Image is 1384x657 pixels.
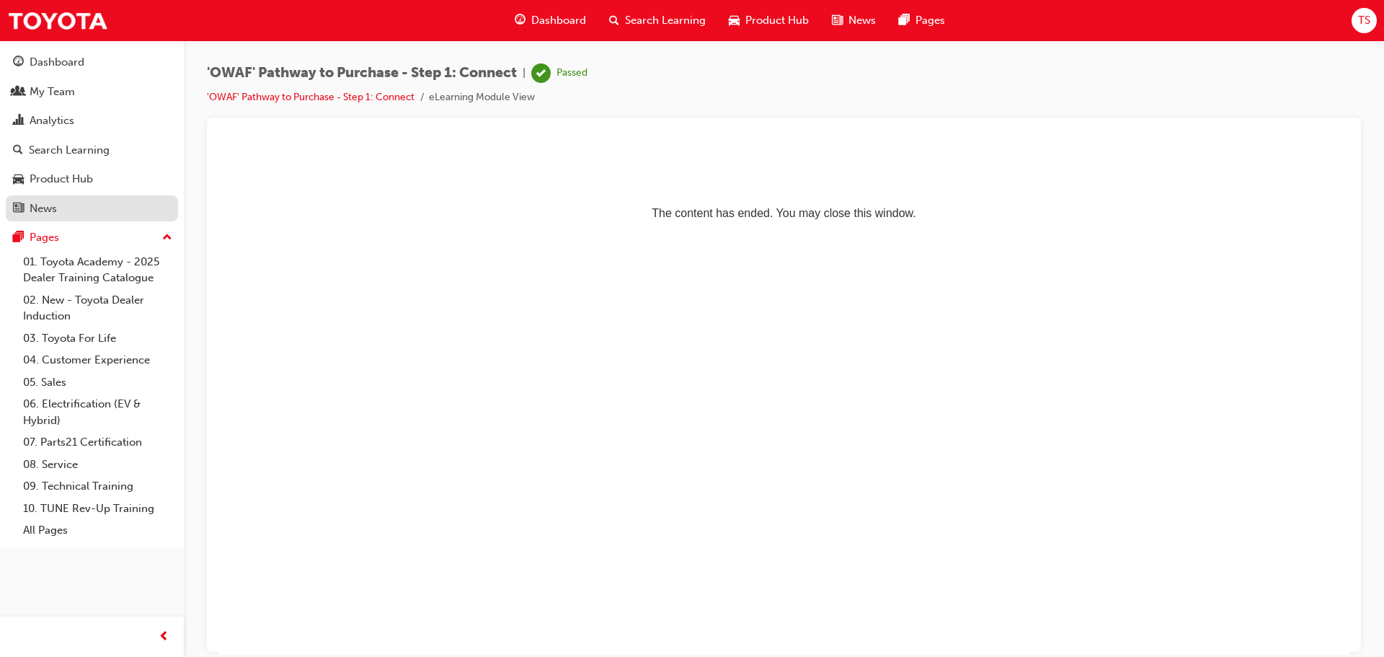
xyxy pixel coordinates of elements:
[848,12,876,29] span: News
[556,66,587,80] div: Passed
[7,4,108,37] img: Trak
[30,229,59,246] div: Pages
[6,107,178,134] a: Analytics
[17,498,178,520] a: 10. TUNE Rev-Up Training
[6,49,178,76] a: Dashboard
[17,431,178,454] a: 07. Parts21 Certification
[899,12,910,30] span: pages-icon
[13,203,24,216] span: news-icon
[609,12,619,30] span: search-icon
[531,63,551,83] span: learningRecordVerb_PASS-icon
[13,144,23,157] span: search-icon
[6,12,1125,76] p: The content has ended. You may close this window.
[30,54,84,71] div: Dashboard
[13,173,24,186] span: car-icon
[159,628,169,646] span: prev-icon
[162,229,172,247] span: up-icon
[29,142,110,159] div: Search Learning
[598,6,717,35] a: search-iconSearch Learning
[832,12,843,30] span: news-icon
[6,224,178,251] button: Pages
[30,200,57,217] div: News
[17,393,178,431] a: 06. Electrification (EV & Hybrid)
[17,251,178,289] a: 01. Toyota Academy - 2025 Dealer Training Catalogue
[17,519,178,542] a: All Pages
[17,349,178,371] a: 04. Customer Experience
[30,84,75,100] div: My Team
[17,289,178,327] a: 02. New - Toyota Dealer Induction
[429,89,535,106] li: eLearning Module View
[915,12,945,29] span: Pages
[515,12,525,30] span: guage-icon
[17,454,178,476] a: 08. Service
[503,6,598,35] a: guage-iconDashboard
[887,6,957,35] a: pages-iconPages
[1352,8,1377,33] button: TS
[6,137,178,164] a: Search Learning
[30,171,93,188] div: Product Hub
[207,65,517,81] span: 'OWAF' Pathway to Purchase - Step 1: Connect
[1358,12,1370,29] span: TS
[13,232,24,244] span: pages-icon
[6,79,178,105] a: My Team
[745,12,809,29] span: Product Hub
[6,195,178,222] a: News
[30,113,74,129] div: Analytics
[523,65,525,81] span: |
[6,166,178,193] a: Product Hub
[729,12,740,30] span: car-icon
[13,86,24,99] span: people-icon
[531,12,586,29] span: Dashboard
[17,371,178,394] a: 05. Sales
[17,327,178,350] a: 03. Toyota For Life
[13,115,24,128] span: chart-icon
[6,46,178,224] button: DashboardMy TeamAnalyticsSearch LearningProduct HubNews
[13,56,24,69] span: guage-icon
[820,6,887,35] a: news-iconNews
[625,12,706,29] span: Search Learning
[17,475,178,498] a: 09. Technical Training
[207,91,414,103] a: 'OWAF' Pathway to Purchase - Step 1: Connect
[717,6,820,35] a: car-iconProduct Hub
